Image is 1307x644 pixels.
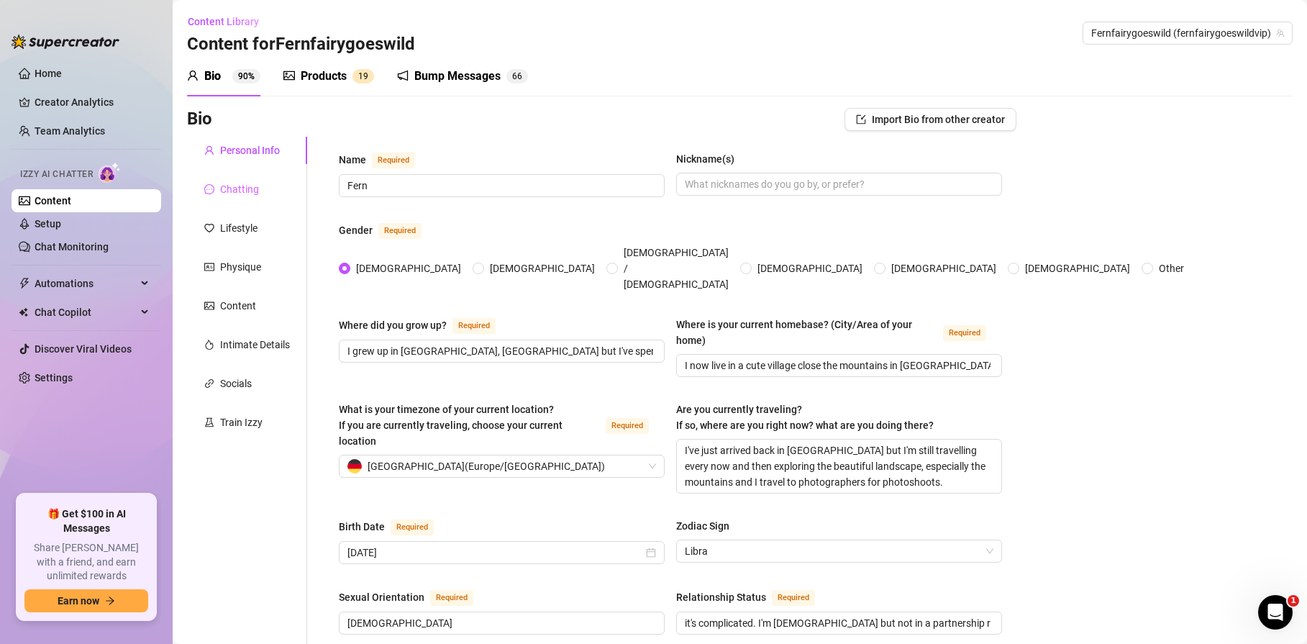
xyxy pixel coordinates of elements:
span: 6 [517,71,522,81]
img: Chat Copilot [19,307,28,317]
a: Team Analytics [35,125,105,137]
textarea: I've just arrived back in [GEOGRAPHIC_DATA] but I'm still travelling every now and then exploring... [677,440,1001,493]
div: Bump Messages [414,68,501,85]
div: Nickname(s) [676,151,734,167]
span: 1 [358,71,363,81]
span: What is your timezone of your current location? If you are currently traveling, choose your curre... [339,404,563,447]
span: Required [391,520,434,535]
div: Birth Date [339,519,385,535]
h3: Content for Fernfairygoeswild [187,33,415,56]
h3: Bio [187,108,212,131]
span: picture [204,301,214,311]
span: Required [378,223,422,239]
label: Gender [339,222,437,239]
label: Name [339,151,431,168]
span: import [856,114,866,124]
span: [DEMOGRAPHIC_DATA] [350,260,467,276]
span: thunderbolt [19,278,30,289]
div: Relationship Status [676,589,766,605]
sup: 66 [506,69,528,83]
a: Chat Monitoring [35,241,109,253]
span: fire [204,340,214,350]
span: [DEMOGRAPHIC_DATA] [885,260,1002,276]
a: Home [35,68,62,79]
span: 9 [363,71,368,81]
div: Gender [339,222,373,238]
span: Automations [35,272,137,295]
iframe: Intercom live chat [1258,595,1293,630]
span: user [187,70,199,81]
label: Where did you grow up? [339,317,511,334]
span: Required [372,153,415,168]
span: message [204,184,214,194]
div: Lifestyle [220,220,258,236]
button: Content Library [187,10,270,33]
img: logo-BBDzfeDw.svg [12,35,119,49]
span: Required [943,325,986,341]
label: Nickname(s) [676,151,744,167]
input: Name [347,178,653,194]
input: Sexual Orientation [347,615,653,631]
span: idcard [204,262,214,272]
div: Zodiac Sign [676,518,729,534]
span: Izzy AI Chatter [20,168,93,181]
a: Creator Analytics [35,91,150,114]
input: Where did you grow up? [347,343,653,359]
div: Personal Info [220,142,280,158]
div: Intimate Details [220,337,290,353]
a: Content [35,195,71,207]
span: Required [606,418,649,434]
img: AI Chatter [99,162,121,183]
span: experiment [204,417,214,427]
span: [DEMOGRAPHIC_DATA] [1019,260,1136,276]
label: Zodiac Sign [676,518,739,534]
input: Birth Date [347,545,643,561]
input: Where is your current homebase? (City/Area of your home) [685,358,991,373]
div: Name [339,152,366,168]
span: Import Bio from other creator [872,114,1005,125]
span: user [204,145,214,155]
span: Libra [685,540,993,562]
span: [DEMOGRAPHIC_DATA] / [DEMOGRAPHIC_DATA] [618,245,734,292]
img: de [347,459,362,473]
div: Where is your current homebase? (City/Area of your home) [676,317,937,348]
button: Import Bio from other creator [844,108,1016,131]
span: [DEMOGRAPHIC_DATA] [484,260,601,276]
span: Chat Copilot [35,301,137,324]
span: arrow-right [105,596,115,606]
div: Bio [204,68,221,85]
div: Physique [220,259,261,275]
label: Sexual Orientation [339,589,489,606]
div: Train Izzy [220,414,263,430]
div: Socials [220,376,252,391]
sup: 90% [232,69,260,83]
span: Are you currently traveling? If so, where are you right now? what are you doing there? [676,404,934,431]
a: Discover Viral Videos [35,343,132,355]
span: Share [PERSON_NAME] with a friend, and earn unlimited rewards [24,541,148,584]
span: [DEMOGRAPHIC_DATA] [752,260,868,276]
span: Other [1153,260,1190,276]
span: 1 [1288,595,1299,607]
span: notification [397,70,409,81]
span: Fernfairygoeswild (fernfairygoeswildvip) [1091,22,1284,44]
input: Relationship Status [685,615,991,631]
span: Content Library [188,16,259,27]
div: Content [220,298,256,314]
span: 6 [512,71,517,81]
span: Required [772,590,815,606]
button: Earn nowarrow-right [24,589,148,612]
span: picture [283,70,295,81]
span: heart [204,223,214,233]
span: link [204,378,214,389]
span: 🎁 Get $100 in AI Messages [24,507,148,535]
div: Sexual Orientation [339,589,424,605]
span: team [1276,29,1285,37]
span: Required [452,318,496,334]
div: Products [301,68,347,85]
label: Birth Date [339,518,450,535]
input: Nickname(s) [685,176,991,192]
div: Chatting [220,181,259,197]
span: [GEOGRAPHIC_DATA] ( Europe/[GEOGRAPHIC_DATA] ) [368,455,605,477]
span: Earn now [58,595,99,607]
label: Relationship Status [676,589,831,606]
